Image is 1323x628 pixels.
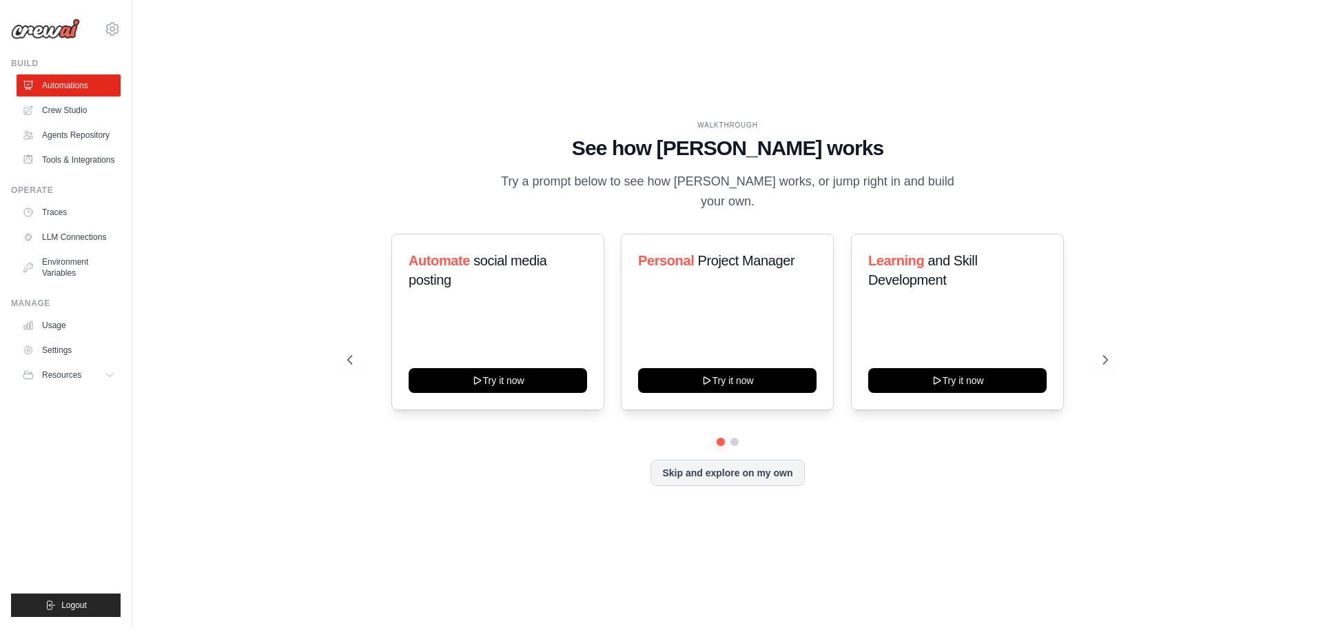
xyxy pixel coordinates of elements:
button: Resources [17,364,121,386]
span: Project Manager [698,253,795,268]
button: Try it now [868,368,1047,393]
button: Try it now [638,368,817,393]
a: Traces [17,201,121,223]
span: Automate [409,253,470,268]
p: Try a prompt below to see how [PERSON_NAME] works, or jump right in and build your own. [496,172,959,212]
button: Try it now [409,368,587,393]
button: Logout [11,594,121,617]
button: Skip and explore on my own [650,460,804,486]
span: social media posting [409,253,547,287]
span: Learning [868,253,924,268]
a: Agents Repository [17,124,121,146]
div: Manage [11,298,121,309]
a: Automations [17,74,121,97]
a: Environment Variables [17,251,121,284]
img: Logo [11,19,80,39]
span: Resources [42,369,81,381]
span: Logout [61,600,87,611]
span: and Skill Development [868,253,977,287]
a: Settings [17,339,121,361]
div: WALKTHROUGH [347,120,1108,130]
a: Crew Studio [17,99,121,121]
a: Tools & Integrations [17,149,121,171]
div: Operate [11,185,121,196]
h1: See how [PERSON_NAME] works [347,136,1108,161]
a: Usage [17,314,121,336]
div: Build [11,58,121,69]
span: Personal [638,253,694,268]
a: LLM Connections [17,226,121,248]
